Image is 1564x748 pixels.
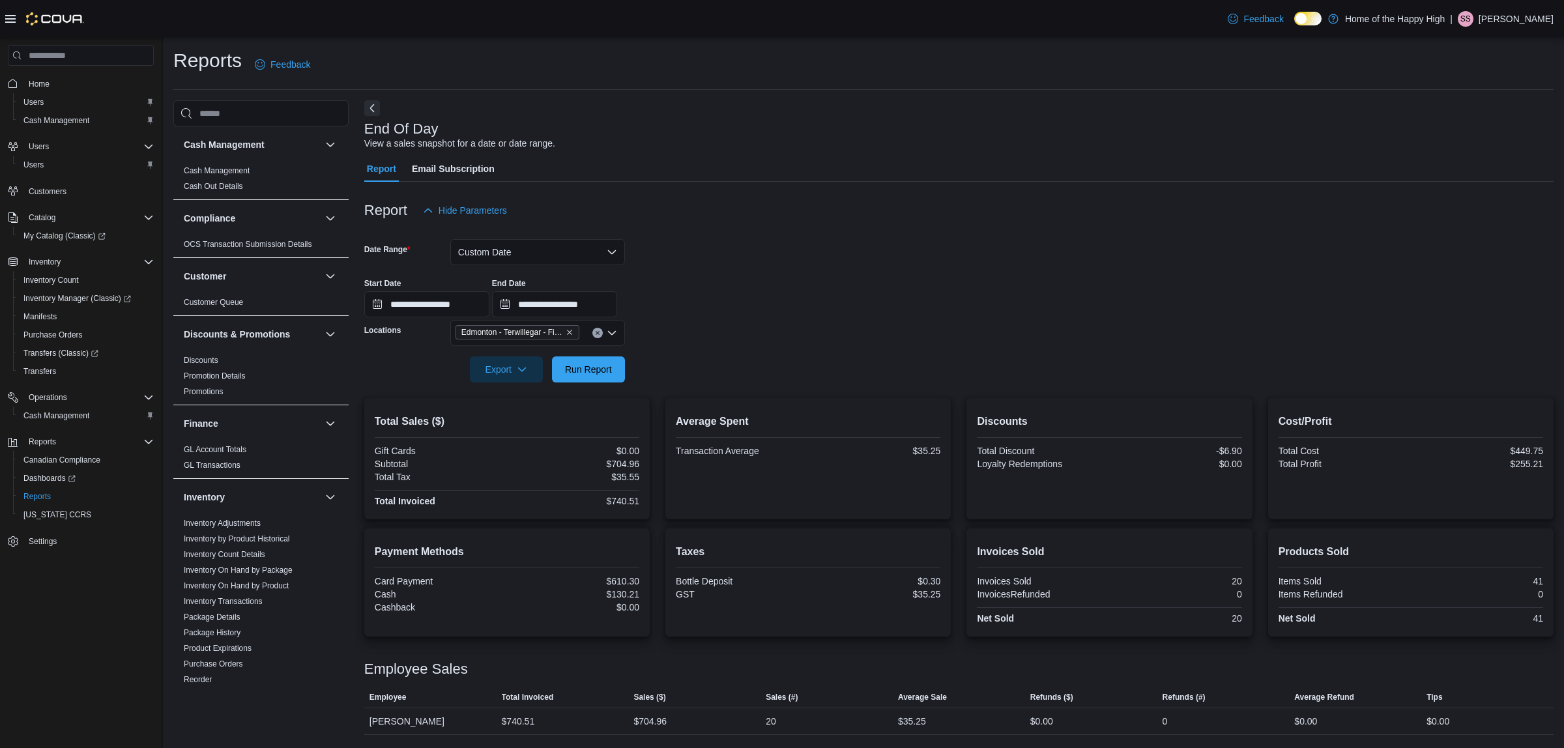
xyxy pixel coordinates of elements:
button: Reports [23,434,61,450]
span: My Catalog (Classic) [18,228,154,244]
span: Customers [23,183,154,199]
a: Dashboards [13,469,159,487]
span: Average Refund [1294,692,1354,702]
span: Package History [184,627,240,638]
span: Inventory Count [23,275,79,285]
button: Operations [3,388,159,407]
p: Home of the Happy High [1345,11,1445,27]
button: Next [364,100,380,116]
p: | [1450,11,1453,27]
a: Package Details [184,612,240,622]
span: Operations [29,392,67,403]
span: Feedback [270,58,310,71]
a: Promotion Details [184,371,246,381]
label: Date Range [364,244,411,255]
span: Inventory On Hand by Package [184,565,293,575]
h1: Reports [173,48,242,74]
a: Transfers [18,364,61,379]
a: Promotions [184,387,224,396]
div: $610.30 [510,576,639,586]
div: 20 [1112,613,1242,624]
button: Discounts & Promotions [184,328,320,341]
span: Inventory Count [18,272,154,288]
span: Reports [29,437,56,447]
span: Customer Queue [184,297,243,308]
div: Cash [375,589,504,599]
button: Reports [13,487,159,506]
div: $704.96 [510,459,639,469]
span: Promotion Details [184,371,246,381]
div: $35.25 [811,446,940,456]
div: Compliance [173,237,349,257]
a: Cash Management [184,166,250,175]
div: Total Tax [375,472,504,482]
span: Product Expirations [184,643,252,654]
span: Users [23,160,44,170]
h3: Finance [184,417,218,430]
div: InvoicesRefunded [977,589,1107,599]
a: Transfers (Classic) [18,345,104,361]
div: -$6.90 [1112,446,1242,456]
strong: Net Sold [1279,613,1316,624]
div: [PERSON_NAME] [364,708,497,734]
div: Inventory [173,515,349,708]
a: Dashboards [18,470,81,486]
span: Reports [18,489,154,504]
span: Edmonton - Terwillegar - Fire & Flower [461,326,563,339]
a: Purchase Orders [184,659,243,669]
span: Manifests [23,311,57,322]
span: Purchase Orders [23,330,83,340]
div: Card Payment [375,576,504,586]
label: End Date [492,278,526,289]
a: Inventory Transactions [184,597,263,606]
span: Reorder [184,674,212,685]
a: OCS Transaction Submission Details [184,240,312,249]
a: Settings [23,534,62,549]
button: Inventory [184,491,320,504]
button: Customers [3,182,159,201]
div: $0.30 [811,576,940,586]
h3: Report [364,203,407,218]
span: Home [23,75,154,91]
div: Total Profit [1279,459,1408,469]
strong: Total Invoiced [375,496,435,506]
nav: Complex example [8,68,154,584]
div: Total Cost [1279,446,1408,456]
p: [PERSON_NAME] [1479,11,1554,27]
span: SS [1460,11,1471,27]
div: $35.25 [898,713,926,729]
span: Home [29,79,50,89]
a: GL Transactions [184,461,240,470]
div: 41 [1413,613,1543,624]
div: Subtotal [375,459,504,469]
span: Transfers (Classic) [18,345,154,361]
a: Reports [18,489,56,504]
a: Discounts [184,356,218,365]
div: Sativa Simpson [1458,11,1473,27]
button: Operations [23,390,72,405]
h2: Taxes [676,544,940,560]
span: [US_STATE] CCRS [23,510,91,520]
button: Users [3,137,159,156]
span: Inventory Adjustments [184,518,261,528]
span: Inventory by Product Historical [184,534,290,544]
span: Settings [29,536,57,547]
button: Customer [323,268,338,284]
div: Items Sold [1279,576,1408,586]
span: Canadian Compliance [18,452,154,468]
span: Cash Management [18,408,154,424]
h2: Invoices Sold [977,544,1241,560]
a: Cash Management [18,113,94,128]
h2: Cost/Profit [1279,414,1543,429]
a: Inventory by Product Historical [184,534,290,543]
div: Total Discount [977,446,1107,456]
div: Gift Cards [375,446,504,456]
a: Feedback [1223,6,1288,32]
button: Compliance [323,210,338,226]
button: Home [3,74,159,93]
div: 41 [1413,576,1543,586]
div: $740.51 [510,496,639,506]
input: Dark Mode [1294,12,1322,25]
button: Cash Management [184,138,320,151]
div: GST [676,589,805,599]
